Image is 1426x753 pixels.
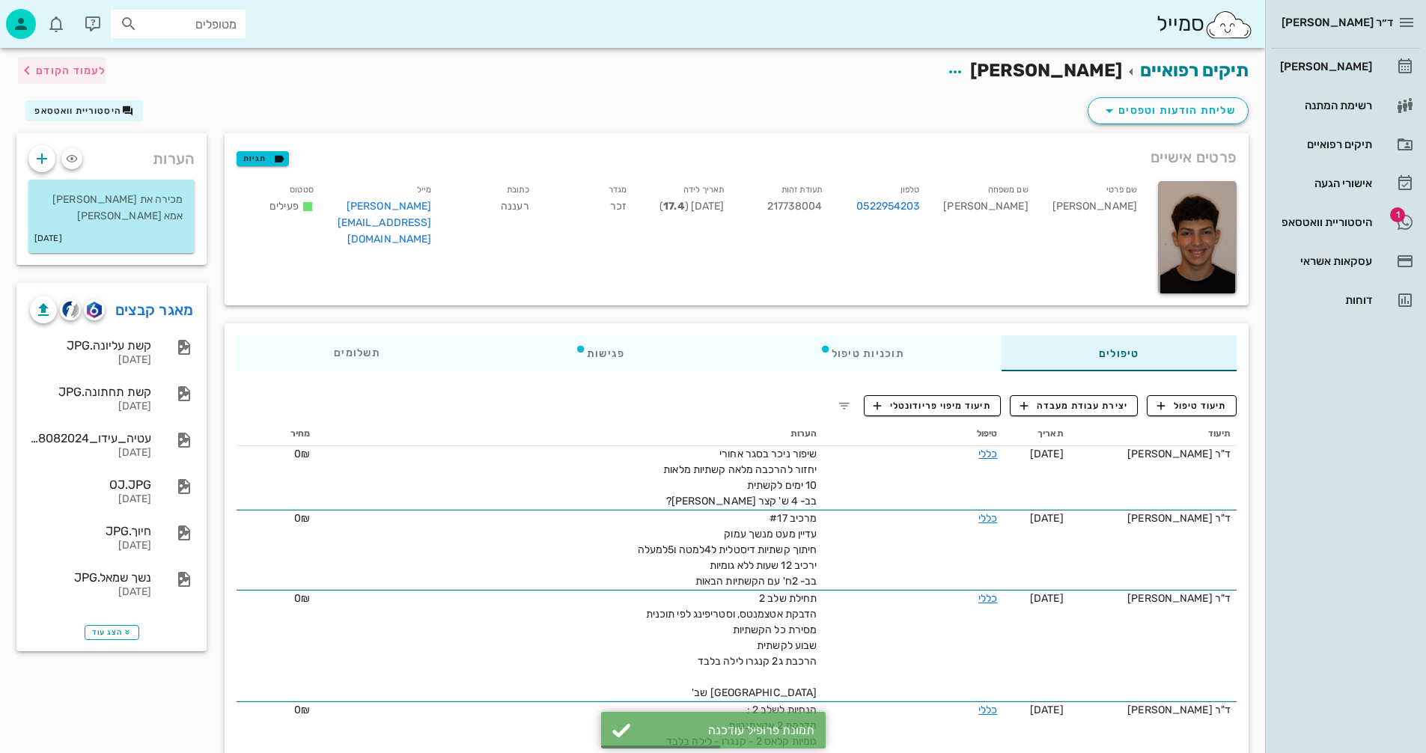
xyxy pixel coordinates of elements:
[338,200,432,246] a: [PERSON_NAME][EMAIL_ADDRESS][DOMAIN_NAME]
[30,524,151,538] div: חיוך.JPG
[30,478,151,492] div: OJ.JPG
[316,422,823,446] th: הערות
[34,231,62,247] small: [DATE]
[34,106,121,116] span: היסטוריית וואטסאפ
[30,586,151,599] div: [DATE]
[609,185,627,195] small: מגדר
[44,12,53,21] span: תג
[874,399,991,412] span: תיעוד מיפוי פריודונטלי
[1030,448,1064,460] span: [DATE]
[659,200,724,213] span: [DATE] ( )
[1076,510,1231,526] div: ד"ר [PERSON_NAME]
[1010,395,1138,416] button: יצירת עבודת מעבדה
[40,192,183,225] p: מכירה את [PERSON_NAME] אמא [PERSON_NAME]
[84,299,105,320] button: romexis logo
[646,592,817,699] span: תחילת שלב 2 הדבקת אטצמנטס, וסטריפינג לפי תוכנית מסירת כל הקשתיות שבוע לקשתית הרכבת ג2 קנגרו לילה ...
[30,570,151,585] div: נשך שמאל.JPG
[978,704,997,716] a: כללי
[16,133,207,177] div: הערות
[30,385,151,399] div: קשת תחתונה.JPG
[1076,702,1231,718] div: ד"ר [PERSON_NAME]
[1030,512,1064,525] span: [DATE]
[1088,97,1249,124] button: שליחת הודעות וטפסים
[92,628,132,637] span: הצג עוד
[478,335,722,371] div: פגישות
[1147,395,1237,416] button: תיעוד טיפול
[1070,422,1237,446] th: תיעוד
[30,431,151,445] div: עטיה_עידו_18082024_141616
[36,64,106,77] span: לעמוד הקודם
[1271,282,1420,318] a: דוחות
[417,185,431,195] small: מייל
[988,185,1029,195] small: שם משפחה
[541,178,639,257] div: זכר
[25,100,143,121] button: היסטוריית וואטסאפ
[931,178,1040,257] div: [PERSON_NAME]
[1204,10,1253,40] img: SmileCloud logo
[864,395,1002,416] button: תיעוד מיפוי פריודונטלי
[1277,177,1372,189] div: אישורי הגעה
[1030,704,1064,716] span: [DATE]
[1140,60,1249,81] a: תיקים רפואיים
[243,152,282,165] span: תגיות
[237,422,316,446] th: מחיר
[1020,399,1128,412] span: יצירת עבודת מעבדה
[1390,207,1405,222] span: תג
[1100,102,1236,120] span: שליחת הודעות וטפסים
[294,512,310,525] span: 0₪
[334,348,380,359] span: תשלומים
[1076,591,1231,606] div: ד"ר [PERSON_NAME]
[1106,185,1137,195] small: שם פרטי
[1271,49,1420,85] a: [PERSON_NAME]
[1277,100,1372,112] div: רשימת המתנה
[1030,592,1064,605] span: [DATE]
[60,299,81,320] button: cliniview logo
[507,185,529,195] small: כתובת
[1277,294,1372,306] div: דוחות
[294,448,310,460] span: 0₪
[663,200,684,213] strong: 17.4
[856,198,919,215] a: 0522954203
[269,200,299,213] span: פעילים
[978,448,997,460] a: כללי
[18,57,106,84] button: לעמוד הקודם
[1277,61,1372,73] div: [PERSON_NAME]
[62,301,79,318] img: cliniview logo
[901,185,920,195] small: טלפון
[1157,8,1253,40] div: סמייל
[30,447,151,460] div: [DATE]
[683,185,725,195] small: תאריך לידה
[87,302,101,318] img: romexis logo
[1004,422,1070,446] th: תאריך
[501,200,529,213] span: רעננה
[638,512,817,588] span: מרכיב #17 עדיין מעט מנשך עמוק חיתוך קשתיות דיסטלית ל4למטה ו5למעלה ירכיב 12 שעות ללא גומיות בב- 2ח...
[663,448,817,507] span: שיפור ניכר בסגר אחורי יחזור להרכבה מלאה קשתיות מלאות 10 ימים לקשתית בב- 4 ש' קצר [PERSON_NAME]?
[115,298,194,322] a: מאגר קבצים
[30,400,151,413] div: [DATE]
[1076,446,1231,462] div: ד"ר [PERSON_NAME]
[30,540,151,552] div: [DATE]
[722,335,1002,371] div: תוכניות טיפול
[30,493,151,506] div: [DATE]
[1271,204,1420,240] a: תגהיסטוריית וואטסאפ
[1277,216,1372,228] div: היסטוריית וואטסאפ
[1040,178,1149,257] div: [PERSON_NAME]
[767,200,822,213] span: 217738004
[290,185,314,195] small: סטטוס
[237,151,289,166] button: תגיות
[639,723,814,737] div: תמונת פרופיל עודכנה
[1277,138,1372,150] div: תיקים רפואיים
[294,704,310,716] span: 0₪
[1271,243,1420,279] a: עסקאות אשראי
[1002,335,1237,371] div: טיפולים
[1151,145,1237,169] span: פרטים אישיים
[970,60,1122,81] span: [PERSON_NAME]
[823,422,1003,446] th: טיפול
[30,354,151,367] div: [DATE]
[1271,165,1420,201] a: אישורי הגעה
[1282,16,1393,29] span: ד״ר [PERSON_NAME]
[1277,255,1372,267] div: עסקאות אשראי
[978,592,997,605] a: כללי
[1271,88,1420,124] a: רשימת המתנה
[30,338,151,353] div: קשת עליונה.JPG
